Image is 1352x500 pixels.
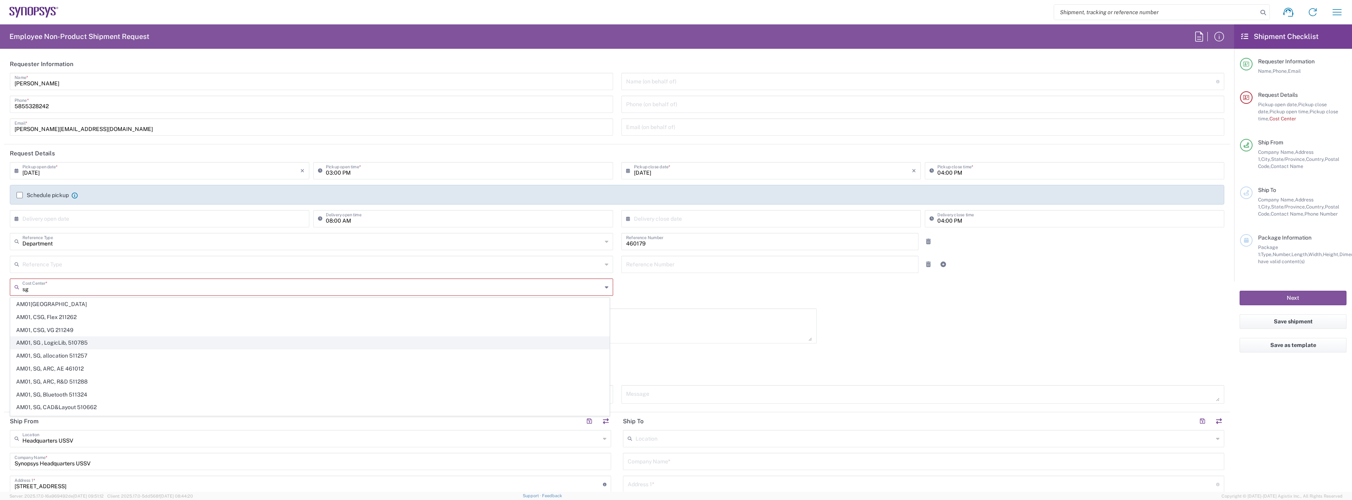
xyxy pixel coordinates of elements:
[11,324,609,336] span: AM01, CSG, VG 211249
[1240,314,1346,329] button: Save shipment
[1271,156,1306,162] span: State/Province,
[1258,244,1278,257] span: Package 1:
[1261,156,1271,162] span: City,
[11,376,609,388] span: AM01, SG, ARC, R&D 511288
[11,401,609,413] span: AM01, SG, CAD&Layout 510662
[10,149,55,157] h2: Request Details
[9,494,104,498] span: Server: 2025.17.0-16a969492de
[1273,68,1288,74] span: Phone,
[1261,251,1273,257] span: Type,
[160,494,193,498] span: [DATE] 08:44:20
[300,164,305,177] i: ×
[1258,197,1295,203] span: Company Name,
[1258,58,1315,65] span: Requester Information
[10,60,73,68] h2: Requester Information
[1288,68,1301,74] span: Email
[1271,211,1304,217] span: Contact Name,
[1258,139,1283,146] span: Ship From
[1306,204,1325,210] span: Country,
[1222,493,1343,500] span: Copyright © [DATE]-[DATE] Agistix Inc., All Rights Reserved
[523,493,542,498] a: Support
[1258,68,1273,74] span: Name,
[623,417,644,425] h2: Ship To
[542,493,562,498] a: Feedback
[10,417,39,425] h2: Ship From
[1269,116,1296,122] span: Cost Center
[912,164,916,177] i: ×
[1258,187,1276,193] span: Ship To
[10,296,613,303] div: This field is required
[73,494,104,498] span: [DATE] 09:51:12
[1240,338,1346,352] button: Save as template
[1258,149,1295,155] span: Company Name,
[9,32,149,41] h2: Employee Non-Product Shipment Request
[1258,92,1298,98] span: Request Details
[11,350,609,362] span: AM01, SG, allocation 511257
[11,311,609,323] span: AM01, CSG, Flex 211262
[923,259,934,270] a: Remove Reference
[1269,109,1310,114] span: Pickup open time,
[11,389,609,401] span: AM01, SG, Bluetooth 511324
[923,236,934,247] a: Remove Reference
[1306,156,1325,162] span: Country,
[1241,32,1319,41] h2: Shipment Checklist
[1308,251,1323,257] span: Width,
[1258,234,1312,241] span: Package Information
[1304,211,1338,217] span: Phone Number
[938,259,949,270] a: Add Reference
[11,414,609,426] span: AM01, SG, EM, R&D 510784
[1261,204,1271,210] span: City,
[11,363,609,375] span: AM01, SG, ARC, AE 461012
[1323,251,1339,257] span: Height,
[1054,5,1258,20] input: Shipment, tracking or reference number
[1258,101,1298,107] span: Pickup open date,
[17,192,69,198] label: Schedule pickup
[1271,204,1306,210] span: State/Province,
[11,337,609,349] span: AM01, SG , LogicLib, 510785
[107,494,193,498] span: Client: 2025.17.0-5dd568f
[1291,251,1308,257] span: Length,
[11,298,609,310] span: AM01[GEOGRAPHIC_DATA]
[1273,251,1291,257] span: Number,
[1240,291,1346,305] button: Next
[1271,163,1303,169] span: Contact Name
